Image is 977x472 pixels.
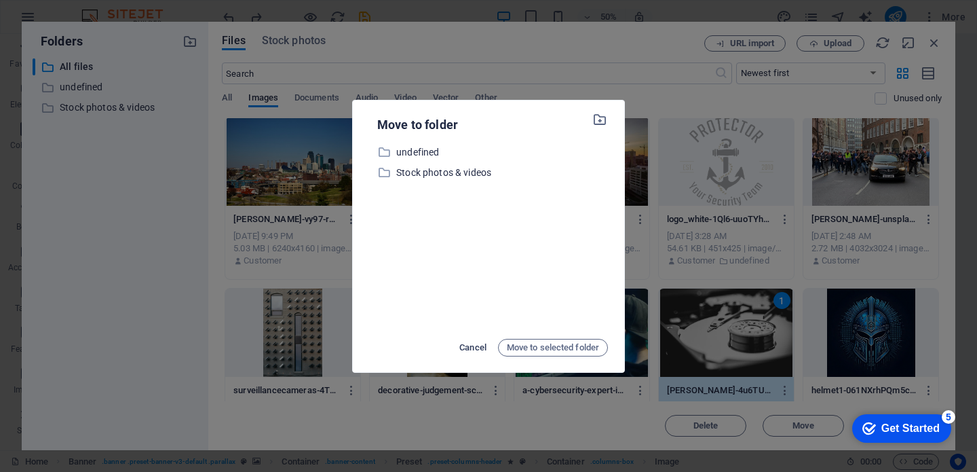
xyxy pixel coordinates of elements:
[498,339,608,357] button: Move to selected folder
[456,337,490,359] button: Cancel
[100,3,114,16] div: 5
[396,165,608,181] p: Stock photos & videos
[507,340,599,356] span: Move to selected folder
[396,145,608,160] p: undefined
[459,340,486,356] span: Cancel
[40,15,98,27] div: Get Started
[369,116,458,134] p: Move to folder
[11,7,110,35] div: Get Started 5 items remaining, 0% complete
